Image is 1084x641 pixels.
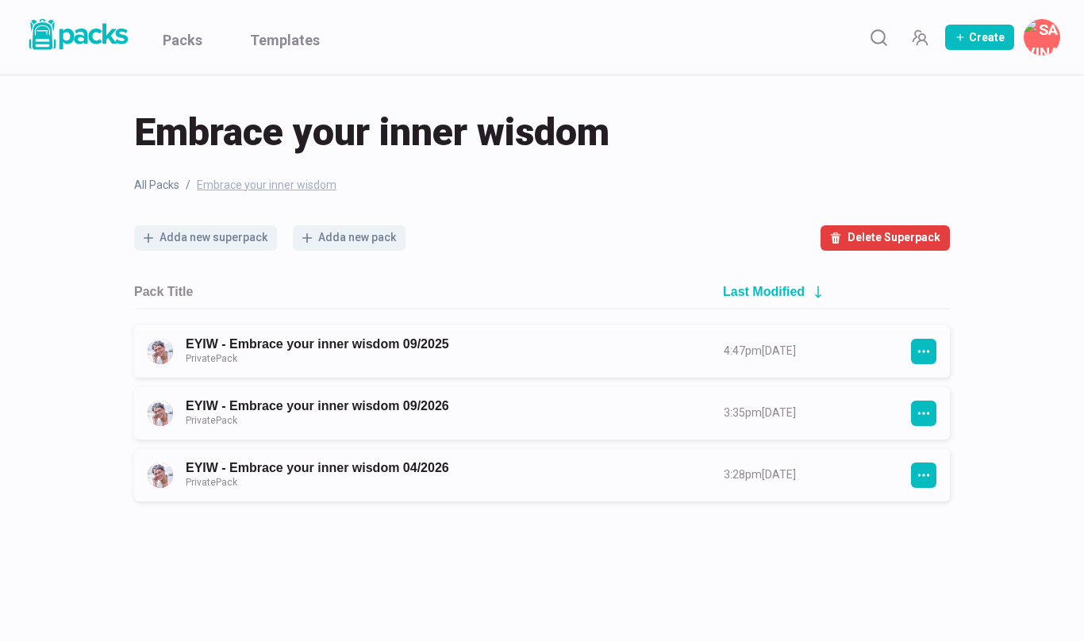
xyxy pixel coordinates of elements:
h2: Last Modified [723,284,805,299]
button: Adda new pack [293,225,406,251]
nav: breadcrumb [134,177,950,194]
button: Savina Tilmann [1024,19,1060,56]
h2: Pack Title [134,284,193,299]
a: Packs logo [24,16,131,59]
button: Create Pack [945,25,1014,50]
span: / [186,177,190,194]
span: Embrace your inner wisdom [197,177,336,194]
img: Packs logo [24,16,131,53]
button: Manage Team Invites [904,21,936,53]
button: Search [863,21,894,53]
button: Delete Superpack [821,225,950,251]
button: Adda new superpack [134,225,277,251]
span: Embrace your inner wisdom [134,107,609,158]
a: All Packs [134,177,179,194]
